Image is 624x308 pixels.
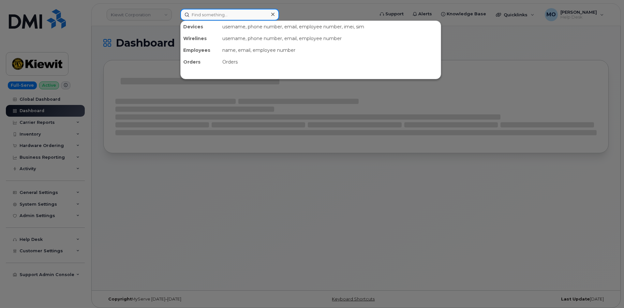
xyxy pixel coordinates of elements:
div: Orders [220,56,441,68]
div: Orders [181,56,220,68]
div: Employees [181,44,220,56]
div: Devices [181,21,220,33]
div: username, phone number, email, employee number, imei, sim [220,21,441,33]
div: Wirelines [181,33,220,44]
iframe: Messenger Launcher [596,280,619,303]
div: username, phone number, email, employee number [220,33,441,44]
div: name, email, employee number [220,44,441,56]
